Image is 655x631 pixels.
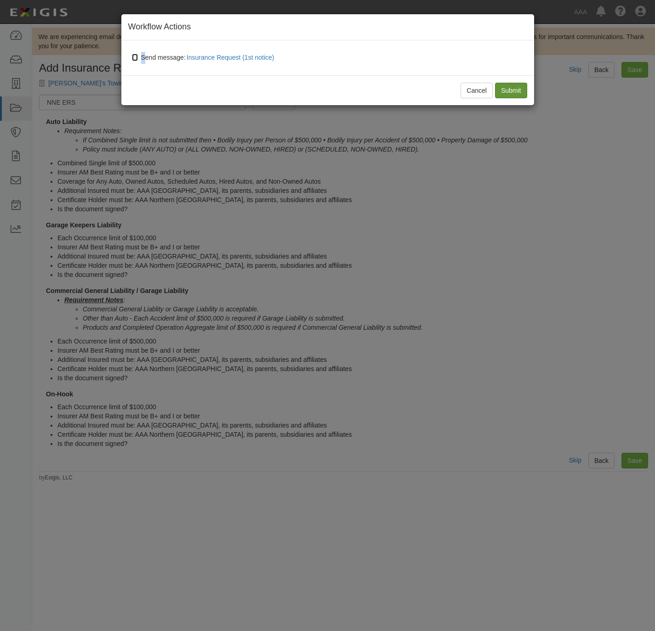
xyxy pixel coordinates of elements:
button: Send message: [186,51,278,63]
span: Insurance Request (1st notice) [187,54,274,61]
input: Send message:Insurance Request (1st notice) [132,54,138,61]
input: Submit [495,83,527,98]
h4: Workflow Actions [128,21,527,33]
button: Cancel [461,83,493,98]
span: Send message: [141,54,278,61]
